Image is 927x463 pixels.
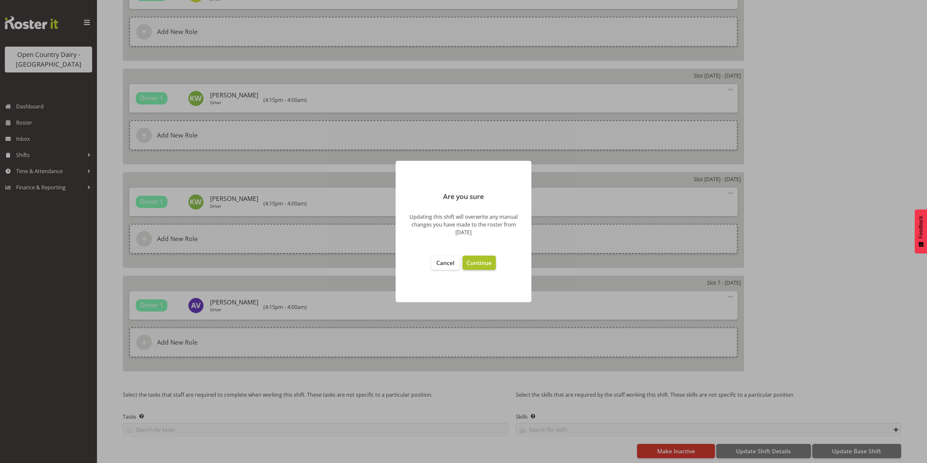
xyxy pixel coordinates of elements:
span: Feedback [918,216,924,238]
p: Are you sure [402,193,525,200]
span: Cancel [436,259,454,267]
span: Continue [467,259,492,267]
div: Updating this shift will overwrite any manual changes you have made to the roster from [DATE] [405,213,522,236]
button: Feedback - Show survey [915,209,927,253]
button: Continue [463,256,496,270]
button: Cancel [431,256,460,270]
